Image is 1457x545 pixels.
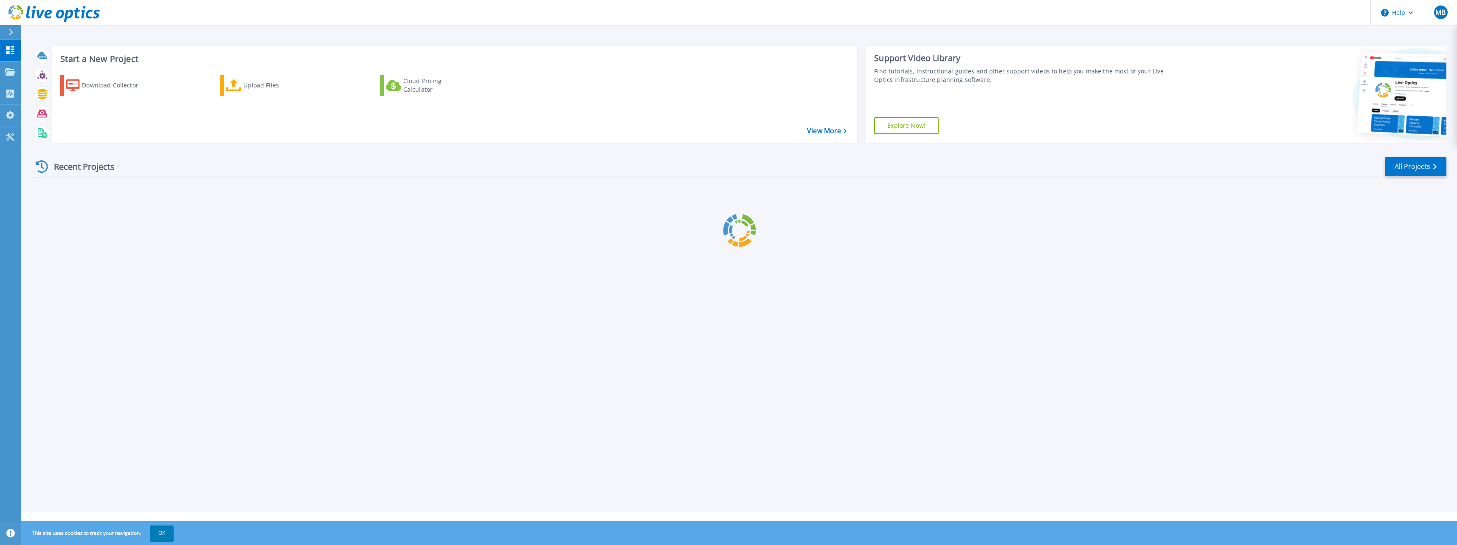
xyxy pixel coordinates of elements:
[380,75,475,96] a: Cloud Pricing Calculator
[33,156,126,177] div: Recent Projects
[82,77,150,94] div: Download Collector
[60,75,155,96] a: Download Collector
[1435,9,1446,16] span: MB
[874,67,1177,84] div: Find tutorials, instructional guides and other support videos to help you make the most of your L...
[60,54,846,64] h3: Start a New Project
[150,525,174,541] button: OK
[243,77,311,94] div: Upload Files
[1385,157,1446,176] a: All Projects
[23,525,174,541] span: This site uses cookies to track your navigation.
[403,77,471,94] div: Cloud Pricing Calculator
[807,127,847,135] a: View More
[874,117,939,134] a: Explore Now!
[220,75,315,96] a: Upload Files
[874,53,1177,64] div: Support Video Library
